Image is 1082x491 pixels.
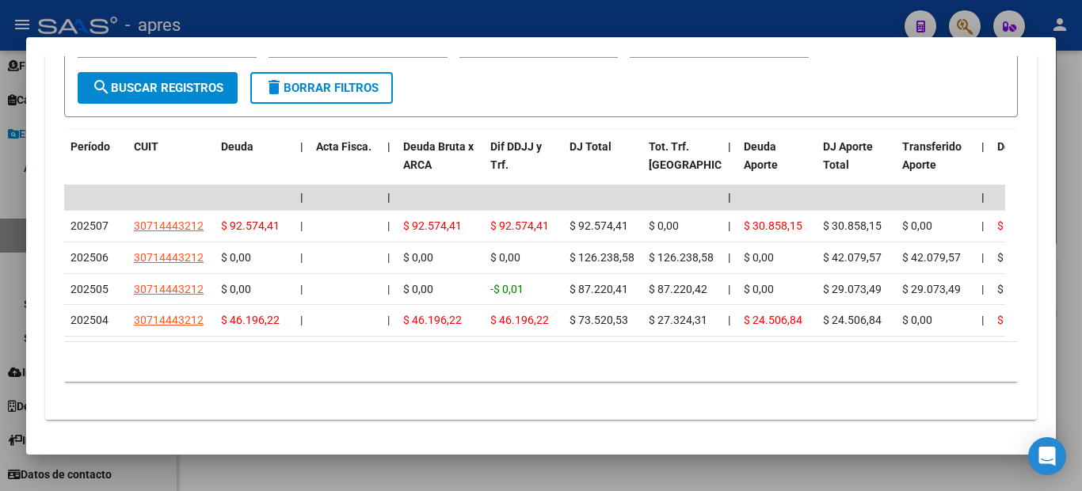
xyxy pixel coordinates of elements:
[570,251,634,264] span: $ 126.238,58
[300,251,303,264] span: |
[817,130,896,200] datatable-header-cell: DJ Aporte Total
[92,78,111,97] mat-icon: search
[728,283,730,295] span: |
[134,283,204,295] span: 30714443212
[981,251,984,264] span: |
[387,191,391,204] span: |
[649,314,707,326] span: $ 27.324,31
[70,219,109,232] span: 202507
[649,140,756,171] span: Tot. Trf. [GEOGRAPHIC_DATA]
[215,130,294,200] datatable-header-cell: Deuda
[744,314,802,326] span: $ 24.506,84
[823,251,882,264] span: $ 42.079,57
[221,314,280,326] span: $ 46.196,22
[134,314,204,326] span: 30714443212
[997,219,1056,232] span: $ 61.716,25
[737,130,817,200] datatable-header-cell: Deuda Aporte
[134,140,158,153] span: CUIT
[300,314,303,326] span: |
[649,283,707,295] span: $ 87.220,42
[64,130,128,200] datatable-header-cell: Período
[902,219,932,232] span: $ 0,00
[92,81,223,95] span: Buscar Registros
[490,140,542,171] span: Dif DDJJ y Trf.
[403,219,462,232] span: $ 92.574,41
[570,219,628,232] span: $ 92.574,41
[744,283,774,295] span: $ 0,00
[997,283,1027,295] span: $ 0,00
[78,72,238,104] button: Buscar Registros
[722,130,737,200] datatable-header-cell: |
[902,314,932,326] span: $ 0,00
[70,251,109,264] span: 202506
[997,314,1056,326] span: $ 21.689,37
[265,81,379,95] span: Borrar Filtros
[265,78,284,97] mat-icon: delete
[744,140,778,171] span: Deuda Aporte
[403,314,462,326] span: $ 46.196,22
[896,130,975,200] datatable-header-cell: Transferido Aporte
[403,283,433,295] span: $ 0,00
[490,283,524,295] span: -$ 0,01
[490,219,549,232] span: $ 92.574,41
[997,140,1062,153] span: Deuda Contr.
[134,251,204,264] span: 30714443212
[728,251,730,264] span: |
[300,219,303,232] span: |
[490,314,549,326] span: $ 46.196,22
[221,251,251,264] span: $ 0,00
[728,219,730,232] span: |
[70,140,110,153] span: Período
[490,251,520,264] span: $ 0,00
[1028,437,1066,475] div: Open Intercom Messenger
[310,130,381,200] datatable-header-cell: Acta Fisca.
[744,219,802,232] span: $ 30.858,15
[823,314,882,326] span: $ 24.506,84
[728,140,731,153] span: |
[997,251,1027,264] span: $ 0,00
[300,191,303,204] span: |
[484,130,563,200] datatable-header-cell: Dif DDJJ y Trf.
[823,219,882,232] span: $ 30.858,15
[902,283,961,295] span: $ 29.073,49
[981,140,985,153] span: |
[744,251,774,264] span: $ 0,00
[294,130,310,200] datatable-header-cell: |
[649,251,714,264] span: $ 126.238,58
[981,219,984,232] span: |
[975,130,991,200] datatable-header-cell: |
[902,140,962,171] span: Transferido Aporte
[387,251,390,264] span: |
[403,140,474,171] span: Deuda Bruta x ARCA
[902,251,961,264] span: $ 42.079,57
[387,219,390,232] span: |
[570,140,611,153] span: DJ Total
[403,251,433,264] span: $ 0,00
[563,130,642,200] datatable-header-cell: DJ Total
[70,314,109,326] span: 202504
[823,140,873,171] span: DJ Aporte Total
[981,283,984,295] span: |
[221,140,253,153] span: Deuda
[823,283,882,295] span: $ 29.073,49
[387,314,390,326] span: |
[70,283,109,295] span: 202505
[300,283,303,295] span: |
[397,130,484,200] datatable-header-cell: Deuda Bruta x ARCA
[128,130,215,200] datatable-header-cell: CUIT
[300,140,303,153] span: |
[642,130,722,200] datatable-header-cell: Tot. Trf. Bruto
[387,140,391,153] span: |
[570,283,628,295] span: $ 87.220,41
[134,219,204,232] span: 30714443212
[381,130,397,200] datatable-header-cell: |
[728,314,730,326] span: |
[981,314,984,326] span: |
[728,191,731,204] span: |
[570,314,628,326] span: $ 73.520,53
[991,130,1070,200] datatable-header-cell: Deuda Contr.
[221,283,251,295] span: $ 0,00
[387,283,390,295] span: |
[221,219,280,232] span: $ 92.574,41
[250,72,393,104] button: Borrar Filtros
